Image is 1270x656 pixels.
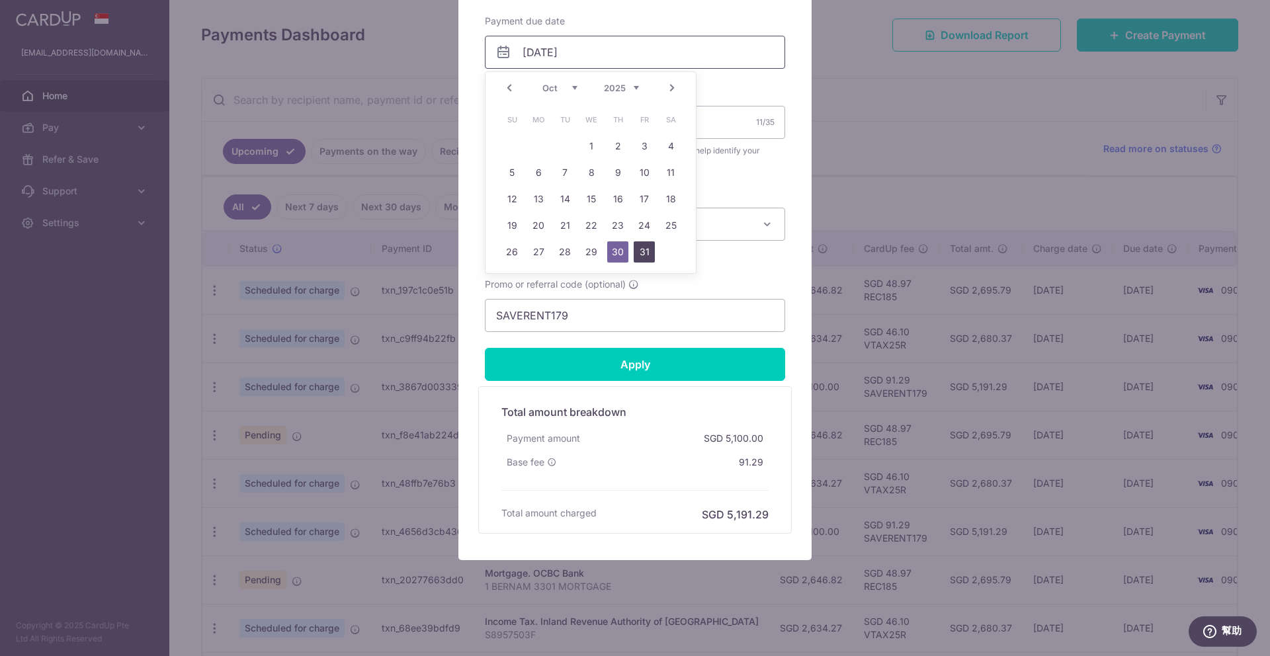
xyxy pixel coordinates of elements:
div: 11/35 [756,116,775,129]
label: Payment due date [485,15,565,28]
div: SGD 5,100.00 [698,427,769,450]
span: Saturday [660,109,681,130]
a: 26 [501,241,523,263]
span: Promo or referral code (optional) [485,278,626,291]
a: 1 [581,136,602,157]
a: 3 [634,136,655,157]
a: 25 [660,215,681,236]
a: 8 [581,162,602,183]
div: 91.29 [734,450,769,474]
input: Apply [485,348,785,381]
span: Base fee [507,456,544,469]
div: Payment amount [501,427,585,450]
h6: Total amount charged [501,507,597,520]
a: 13 [528,188,549,210]
a: 20 [528,215,549,236]
a: 6 [528,162,549,183]
a: 16 [607,188,628,210]
a: 5 [501,162,523,183]
a: 22 [581,215,602,236]
a: 11 [660,162,681,183]
a: 9 [607,162,628,183]
a: 19 [501,215,523,236]
input: DD / MM / YYYY [485,36,785,69]
a: 17 [634,188,655,210]
span: Friday [634,109,655,130]
a: 14 [554,188,575,210]
span: Monday [528,109,549,130]
a: 29 [581,241,602,263]
a: 2 [607,136,628,157]
a: 28 [554,241,575,263]
a: 30 [607,241,628,263]
a: 24 [634,215,655,236]
span: Tuesday [554,109,575,130]
a: 18 [660,188,681,210]
a: 12 [501,188,523,210]
iframe: 開啟您可用於找到更多資訊的 Widget [1188,616,1257,649]
a: Next [664,80,680,96]
a: Prev [501,80,517,96]
h5: Total amount breakdown [501,404,769,420]
a: 27 [528,241,549,263]
a: 7 [554,162,575,183]
a: 15 [581,188,602,210]
a: 21 [554,215,575,236]
a: 31 [634,241,655,263]
a: 4 [660,136,681,157]
span: Thursday [607,109,628,130]
span: Wednesday [581,109,602,130]
a: 23 [607,215,628,236]
span: Sunday [501,109,523,130]
a: 10 [634,162,655,183]
h6: SGD 5,191.29 [702,507,769,522]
